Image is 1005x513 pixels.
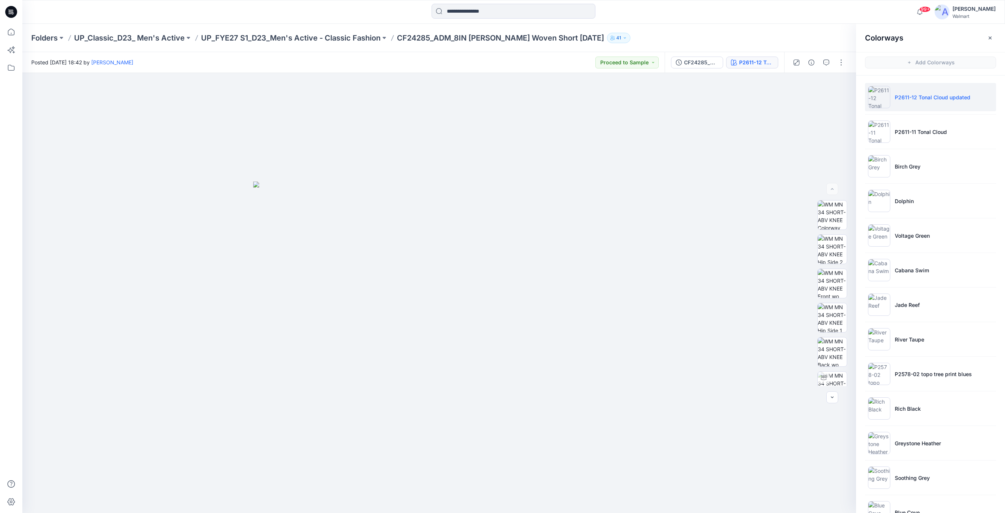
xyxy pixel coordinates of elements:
img: P2611-12 Tonal Cloud updated [868,86,890,108]
p: Soothing Grey [895,474,930,482]
h2: Colorways [865,33,903,42]
img: P2611-11 Tonal Cloud [868,121,890,143]
a: Folders [31,33,58,43]
a: UP_Classic_D23_ Men's Active [74,33,185,43]
img: WM MN 34 SHORT-ABV KNEE Hip Side 1 wo Avatar [818,303,847,332]
img: WM MN 34 SHORT-ABV KNEE Back wo Avatar [818,337,847,366]
p: Jade Reef [895,301,920,309]
div: Walmart [952,13,996,19]
a: [PERSON_NAME] [91,59,133,65]
p: CF24285_ADM_8IN [PERSON_NAME] Woven Short [DATE] [397,33,604,43]
img: Jade Reef [868,294,890,316]
img: Voltage Green [868,224,890,247]
p: P2611-11 Tonal Cloud [895,128,947,136]
span: Posted [DATE] 18:42 by [31,58,133,66]
p: Dolphin [895,197,914,205]
img: Cabana Swim [868,259,890,281]
img: Birch Grey [868,155,890,177]
p: P2611-12 Tonal Cloud updated [895,93,970,101]
img: Dolphin [868,190,890,212]
span: 99+ [919,6,931,12]
div: CF24285_ADM_8IN AW OPP Woven Short 23APR25 [684,58,718,67]
button: 41 [607,33,630,43]
p: Rich Black [895,405,921,413]
img: WM MN 34 SHORT-ABV KNEE Hip Side 2 [818,235,847,264]
p: Cabana Swim [895,266,929,274]
img: Soothing Grey [868,466,890,489]
img: avatar [935,4,950,19]
img: WM MN 34 SHORT-ABV KNEE Colorway wo Avatar [818,201,847,230]
button: CF24285_ADM_8IN [PERSON_NAME] Woven Short [DATE] [671,57,723,68]
div: P2611-12 Tonal Cloud updated [739,58,773,67]
img: River Taupe [868,328,890,350]
p: Greystone Heather [895,439,941,447]
button: Details [805,57,817,68]
img: WM MN 34 SHORT-ABV KNEE Turntable with Avatar [818,372,847,401]
p: Voltage Green [895,232,930,240]
img: Greystone Heather [868,432,890,454]
p: River Taupe [895,336,924,343]
img: P2578-02 topo tree print blues [868,363,890,385]
div: [PERSON_NAME] [952,4,996,13]
p: Birch Grey [895,163,920,170]
button: P2611-12 Tonal Cloud updated [726,57,778,68]
img: WM MN 34 SHORT-ABV KNEE Front wo Avatar [818,269,847,298]
p: 41 [616,34,621,42]
p: P2578-02 topo tree print blues [895,370,972,378]
img: Rich Black [868,397,890,420]
a: UP_FYE27 S1_D23_Men's Active - Classic Fashion [201,33,381,43]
